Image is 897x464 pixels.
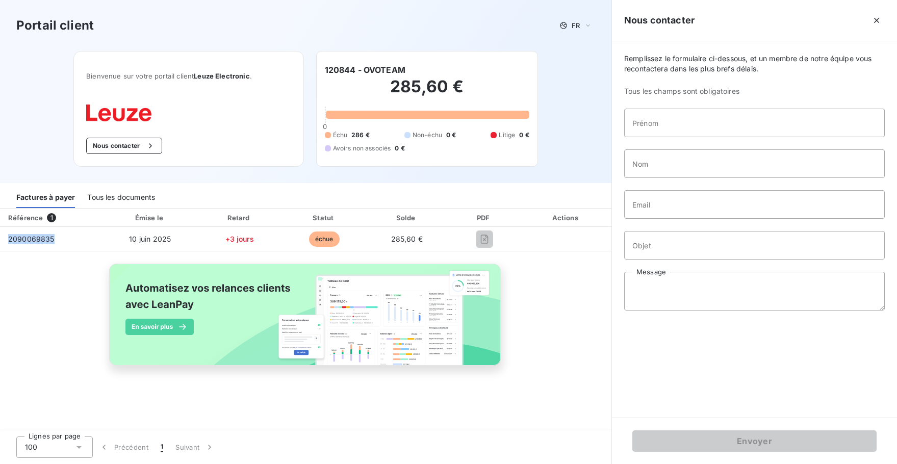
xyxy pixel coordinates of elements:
input: placeholder [624,231,885,260]
span: Litige [499,131,515,140]
button: Précédent [93,436,155,458]
button: 1 [155,436,169,458]
span: Avoirs non associés [333,144,391,153]
span: 10 juin 2025 [129,235,171,243]
span: +3 jours [225,235,254,243]
span: 2090069835 [8,235,55,243]
h6: 120844 - OVOTEAM [325,64,405,76]
div: PDF [450,213,519,223]
h2: 285,60 € [325,76,529,107]
span: Non-échu [413,131,442,140]
span: Remplissez le formulaire ci-dessous, et un membre de notre équipe vous recontactera dans les plus... [624,54,885,74]
h3: Portail client [16,16,94,35]
span: 1 [47,213,56,222]
img: banner [100,257,512,383]
img: Company logo [86,105,151,121]
span: 0 € [395,144,404,153]
button: Suivant [169,436,221,458]
div: Retard [199,213,280,223]
span: Bienvenue sur votre portail client . [86,72,291,80]
span: 285,60 € [391,235,423,243]
span: Échu [333,131,348,140]
span: Tous les champs sont obligatoires [624,86,885,96]
span: 0 [323,122,327,131]
span: 0 € [519,131,529,140]
span: 1 [161,442,163,452]
span: 286 € [351,131,370,140]
h5: Nous contacter [624,13,695,28]
input: placeholder [624,109,885,137]
div: Référence [8,214,43,222]
button: Nous contacter [86,138,162,154]
span: échue [309,231,340,247]
div: Émise le [106,213,195,223]
button: Envoyer [632,430,877,452]
div: Actions [523,213,610,223]
input: placeholder [624,190,885,219]
input: placeholder [624,149,885,178]
div: Statut [285,213,364,223]
div: Tous les documents [87,187,155,208]
span: 100 [25,442,37,452]
div: Factures à payer [16,187,75,208]
span: Leuze Electronic [194,72,249,80]
span: 0 € [446,131,456,140]
span: FR [572,21,580,30]
div: Solde [368,213,446,223]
